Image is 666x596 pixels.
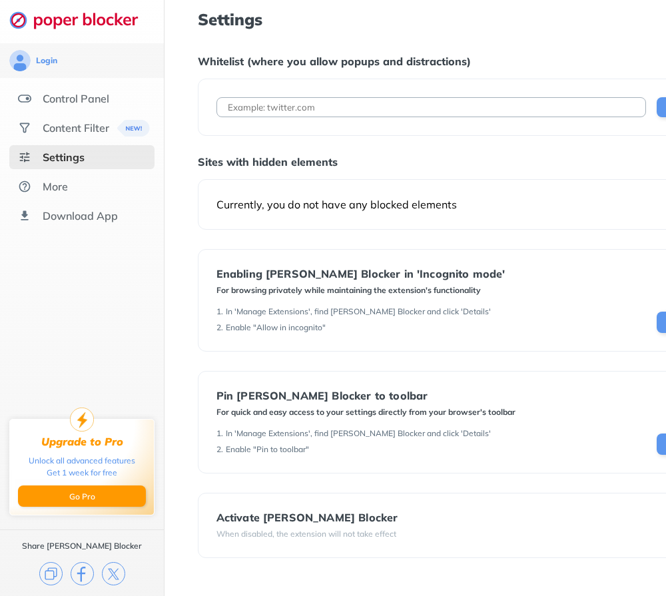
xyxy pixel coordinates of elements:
[216,97,647,117] input: Example: twitter.com
[71,562,94,585] img: facebook.svg
[216,529,398,539] div: When disabled, the extension will not take effect
[9,50,31,71] img: avatar.svg
[216,407,515,418] div: For quick and easy access to your settings directly from your browser's toolbar
[226,428,491,439] div: In 'Manage Extensions', find [PERSON_NAME] Blocker and click 'Details'
[43,121,109,135] div: Content Filter
[216,285,505,296] div: For browsing privately while maintaining the extension's functionality
[18,121,31,135] img: social.svg
[216,306,223,317] div: 1 .
[41,436,123,448] div: Upgrade to Pro
[18,180,31,193] img: about.svg
[22,541,142,551] div: Share [PERSON_NAME] Blocker
[36,55,57,66] div: Login
[18,150,31,164] img: settings-selected.svg
[47,467,117,479] div: Get 1 week for free
[226,322,326,333] div: Enable "Allow in incognito"
[43,92,109,105] div: Control Panel
[9,11,153,29] img: logo-webpage.svg
[18,209,31,222] img: download-app.svg
[39,562,63,585] img: copy.svg
[70,408,94,432] img: upgrade-to-pro.svg
[216,390,515,402] div: Pin [PERSON_NAME] Blocker to toolbar
[226,306,491,317] div: In 'Manage Extensions', find [PERSON_NAME] Blocker and click 'Details'
[43,150,85,164] div: Settings
[18,485,146,507] button: Go Pro
[29,455,135,467] div: Unlock all advanced features
[43,180,68,193] div: More
[216,268,505,280] div: Enabling [PERSON_NAME] Blocker in 'Incognito mode'
[216,322,223,333] div: 2 .
[216,511,398,523] div: Activate [PERSON_NAME] Blocker
[43,209,118,222] div: Download App
[226,444,309,455] div: Enable "Pin to toolbar"
[216,428,223,439] div: 1 .
[18,92,31,105] img: features.svg
[102,562,125,585] img: x.svg
[117,120,150,137] img: menuBanner.svg
[216,444,223,455] div: 2 .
